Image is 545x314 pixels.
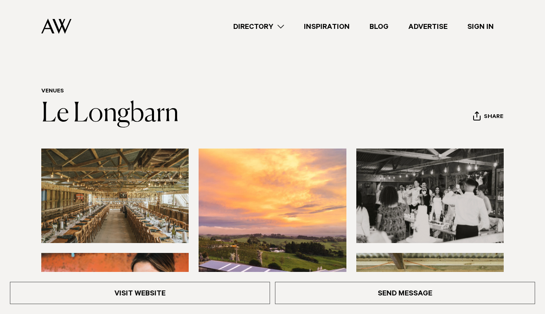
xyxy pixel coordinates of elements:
a: Le Longbarn [41,101,179,127]
a: Directory [223,21,294,32]
a: Send Message [275,282,535,304]
a: Blog [360,21,398,32]
img: Auckland Weddings Logo [41,19,71,34]
a: Venues [41,88,64,95]
span: Share [484,113,503,121]
a: Sign In [457,21,504,32]
a: Advertise [398,21,457,32]
a: Inspiration [294,21,360,32]
button: Share [473,111,504,123]
a: Visit Website [10,282,270,304]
